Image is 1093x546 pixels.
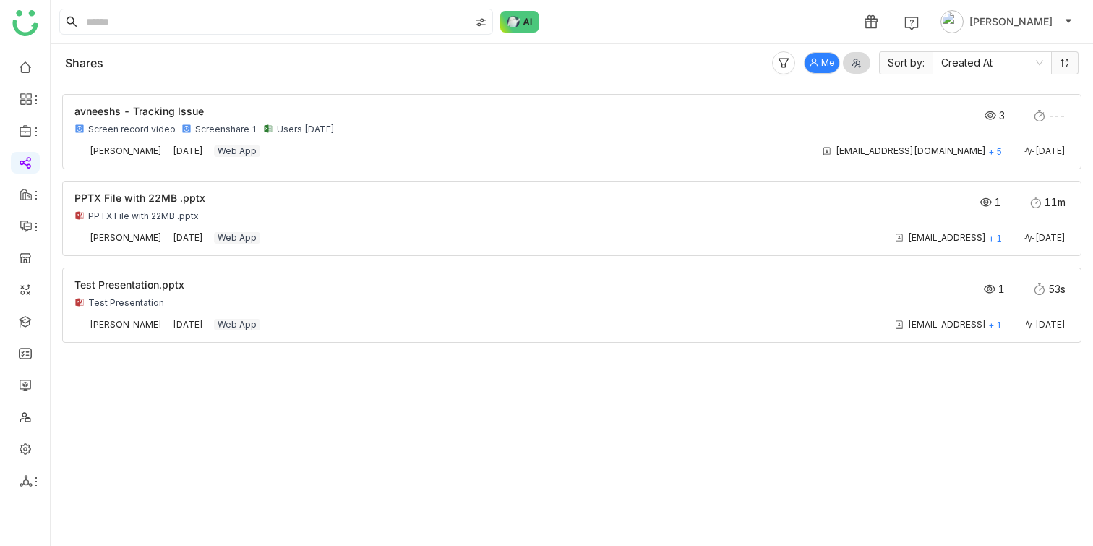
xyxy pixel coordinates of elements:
img: pptx.svg [74,210,85,221]
div: Screen record video [88,124,176,135]
div: PPTX File with 22MB .pptx [88,210,199,222]
div: Web App [214,232,260,244]
img: avatar [940,10,964,33]
button: [PERSON_NAME] [938,10,1076,33]
div: Web App [214,145,260,157]
span: 11m [1045,197,1066,208]
div: Shares [65,56,103,70]
span: PPTX File with 22MB .pptx [74,192,205,204]
span: Sort by: [879,51,933,74]
button: Me [804,52,840,74]
span: avneeshs - Tracking Issue [74,105,204,117]
div: Test Presentation [88,297,164,309]
span: [DATE] [173,319,203,330]
span: [PERSON_NAME] [969,14,1053,30]
div: [PERSON_NAME] [90,145,162,157]
div: [PERSON_NAME] [90,232,162,244]
img: xlsx.svg [263,124,273,134]
img: share-contact.svg [821,145,833,157]
span: [DATE] [1035,319,1066,330]
div: [EMAIL_ADDRESS][DOMAIN_NAME] [836,145,986,157]
div: [PERSON_NAME] [90,319,162,330]
div: Users [DATE] [277,124,335,135]
img: mp4.svg [74,124,85,134]
img: stopwatch.svg [1034,110,1045,121]
img: help.svg [904,16,919,30]
span: Me [821,56,835,70]
span: + 1 [988,320,1002,330]
div: [EMAIL_ADDRESS] [908,319,986,330]
span: 53s [1048,283,1066,295]
span: 1 [998,283,1012,295]
div: Web App [214,319,260,330]
img: stopwatch.svg [1034,283,1045,295]
img: logo [12,10,38,36]
span: + 1 [988,233,1002,244]
div: Screenshare 1 [195,124,257,135]
img: share-contact.svg [893,319,905,330]
img: 6860d480bc89cb0674c8c7e9 [74,145,86,157]
span: Test Presentation.pptx [74,278,184,291]
img: 6860d480bc89cb0674c8c7e9 [74,232,86,244]
img: views.svg [984,283,995,295]
img: pptx.svg [74,297,85,307]
img: views.svg [980,197,992,208]
nz-select-item: Created At [941,52,1043,74]
img: ask-buddy-normal.svg [500,11,539,33]
div: [EMAIL_ADDRESS] [908,232,986,244]
span: [DATE] [1035,232,1066,244]
span: --- [1048,110,1066,121]
img: search-type.svg [475,17,487,28]
img: share-contact.svg [893,232,905,244]
img: mp4.svg [181,124,192,134]
img: stopwatch.svg [1030,197,1042,208]
span: 1 [995,197,1008,208]
img: views.svg [985,110,996,121]
span: + 5 [988,146,1002,157]
span: [DATE] [1035,145,1066,157]
span: 3 [999,110,1012,121]
span: [DATE] [173,145,203,156]
span: [DATE] [173,232,203,243]
img: 6860d480bc89cb0674c8c7e9 [74,319,86,330]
